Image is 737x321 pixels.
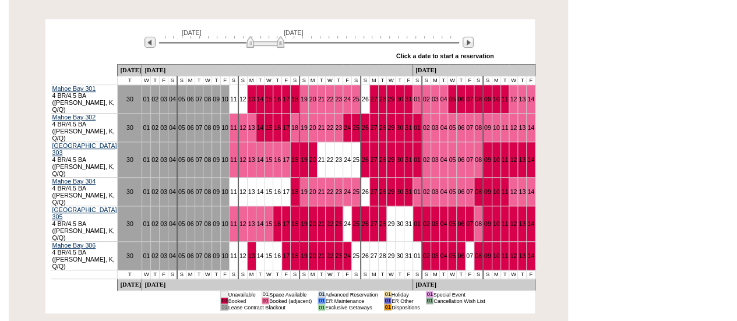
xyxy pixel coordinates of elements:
[248,124,255,131] a: 13
[449,252,456,259] a: 05
[484,188,491,195] a: 09
[204,188,211,195] a: 08
[178,124,185,131] a: 05
[484,220,491,227] a: 09
[432,96,439,103] a: 03
[291,188,298,195] a: 18
[414,188,421,195] a: 01
[466,188,473,195] a: 07
[284,29,304,36] span: [DATE]
[344,124,351,131] a: 24
[527,156,534,163] a: 14
[230,96,237,103] a: 11
[196,96,203,103] a: 07
[502,124,509,131] a: 11
[379,124,386,131] a: 28
[265,220,272,227] a: 15
[510,220,517,227] a: 12
[143,124,150,131] a: 01
[502,156,509,163] a: 11
[168,76,177,85] td: S
[178,156,185,163] a: 05
[239,96,246,103] a: 12
[463,37,474,48] img: Next
[196,252,203,259] a: 07
[371,156,378,163] a: 27
[432,252,439,259] a: 03
[396,52,494,59] div: Click a date to start a reservation
[371,188,378,195] a: 27
[274,188,281,195] a: 16
[475,96,482,103] a: 08
[432,188,439,195] a: 03
[187,96,194,103] a: 06
[283,156,290,163] a: 17
[301,96,308,103] a: 19
[195,76,203,85] td: T
[221,252,228,259] a: 10
[52,142,117,156] a: [GEOGRAPHIC_DATA] 303
[257,220,264,227] a: 14
[527,252,534,259] a: 14
[335,96,342,103] a: 23
[519,124,526,131] a: 13
[248,252,255,259] a: 13
[457,220,464,227] a: 06
[169,156,176,163] a: 04
[414,252,421,259] a: 01
[423,96,430,103] a: 02
[335,124,342,131] a: 23
[326,188,333,195] a: 22
[352,252,359,259] a: 25
[510,96,517,103] a: 12
[126,220,133,227] a: 30
[291,96,298,103] a: 18
[466,220,473,227] a: 07
[449,96,456,103] a: 05
[169,252,176,259] a: 04
[352,156,359,163] a: 25
[204,96,211,103] a: 08
[52,114,96,121] a: Mahoe Bay 302
[230,220,237,227] a: 11
[213,124,220,131] a: 09
[291,220,298,227] a: 18
[257,156,264,163] a: 14
[291,156,298,163] a: 18
[257,124,264,131] a: 14
[196,188,203,195] a: 07
[484,252,491,259] a: 09
[204,156,211,163] a: 08
[177,76,186,85] td: S
[118,65,142,76] td: [DATE]
[344,156,351,163] a: 24
[466,96,473,103] a: 07
[387,188,394,195] a: 29
[203,76,212,85] td: W
[309,220,316,227] a: 20
[527,96,534,103] a: 14
[230,252,237,259] a: 11
[344,96,351,103] a: 24
[151,252,158,259] a: 02
[318,156,325,163] a: 21
[362,156,369,163] a: 26
[160,156,167,163] a: 03
[475,124,482,131] a: 08
[484,124,491,131] a: 09
[387,124,394,131] a: 29
[352,96,359,103] a: 25
[143,220,150,227] a: 01
[239,220,246,227] a: 12
[396,156,403,163] a: 30
[318,96,325,103] a: 21
[362,96,369,103] a: 26
[265,96,272,103] a: 15
[326,96,333,103] a: 22
[344,220,351,227] a: 24
[118,76,142,85] td: T
[151,156,158,163] a: 02
[510,124,517,131] a: 12
[432,124,439,131] a: 03
[274,220,281,227] a: 16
